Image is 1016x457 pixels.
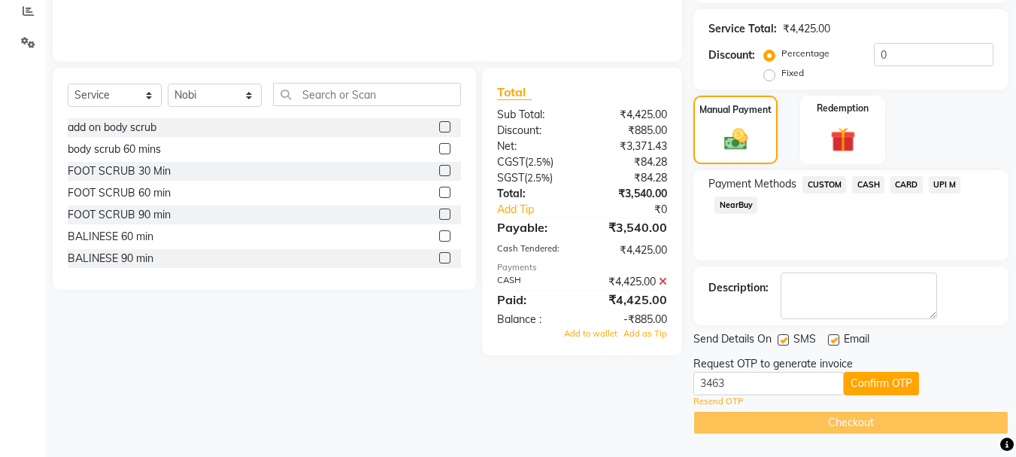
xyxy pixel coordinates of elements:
[582,154,678,170] div: ₹84.28
[582,291,678,309] div: ₹4,425.00
[68,142,161,157] div: body scrub 60 mins
[486,274,582,290] div: CASH
[582,139,678,154] div: ₹3,371.43
[693,356,853,372] div: Request OTP to generate invoice
[844,331,869,350] span: Email
[68,163,171,179] div: FOOT SCRUB 30 Min
[528,156,550,168] span: 2.5%
[68,120,156,136] div: add on body scrub
[68,207,171,223] div: FOOT SCRUB 90 min
[486,218,582,236] div: Payable:
[708,280,769,296] div: Description:
[486,170,582,186] div: ( )
[890,176,923,193] span: CARD
[844,372,919,395] button: Confirm OTP
[486,123,582,139] div: Discount:
[486,139,582,154] div: Net:
[497,171,524,184] span: SGST
[699,103,772,117] label: Manual Payment
[582,170,678,186] div: ₹84.28
[781,47,829,60] label: Percentage
[693,372,844,395] input: Enter OTP
[527,172,550,184] span: 2.5%
[497,84,532,100] span: Total
[599,202,679,218] div: ₹0
[582,218,678,236] div: ₹3,540.00
[582,274,678,290] div: ₹4,425.00
[582,186,678,202] div: ₹3,540.00
[714,197,757,214] span: NearBuy
[273,83,461,106] input: Search or Scan
[929,176,961,193] span: UPI M
[68,251,153,267] div: BALINESE 90 min
[68,229,153,245] div: BALINESE 60 min
[708,47,755,63] div: Discount:
[623,328,667,339] span: Add as Tip
[486,291,582,309] div: Paid:
[497,261,667,274] div: Payments
[852,176,884,193] span: CASH
[781,66,804,80] label: Fixed
[564,328,617,339] span: Add to wallet
[486,242,582,258] div: Cash Tendered:
[486,202,598,218] a: Add Tip
[802,176,846,193] span: CUSTOM
[793,331,816,350] span: SMS
[486,312,582,328] div: Balance :
[708,21,777,37] div: Service Total:
[783,21,830,37] div: ₹4,425.00
[582,312,678,328] div: -₹885.00
[497,155,525,169] span: CGST
[486,186,582,202] div: Total:
[68,185,171,201] div: FOOT SCRUB 60 min
[582,123,678,139] div: ₹885.00
[582,242,678,258] div: ₹4,425.00
[693,331,772,350] span: Send Details On
[708,176,796,192] span: Payment Methods
[486,107,582,123] div: Sub Total:
[717,126,755,153] img: _cash.svg
[823,124,863,155] img: _gift.svg
[817,102,869,115] label: Redemption
[486,154,582,170] div: ( )
[693,395,743,408] a: Resend OTP
[582,107,678,123] div: ₹4,425.00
